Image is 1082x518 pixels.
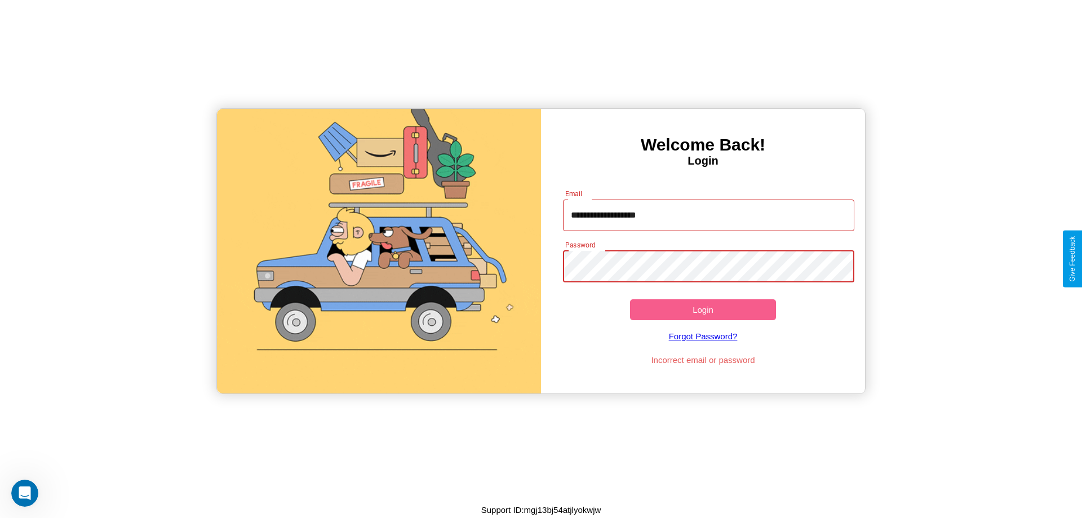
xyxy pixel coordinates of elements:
label: Email [565,189,583,198]
iframe: Intercom live chat [11,480,38,507]
a: Forgot Password? [557,320,849,352]
div: Give Feedback [1068,236,1076,282]
label: Password [565,240,595,250]
img: gif [217,109,541,393]
h3: Welcome Back! [541,135,865,154]
p: Support ID: mgj13bj54atjlyokwjw [481,502,601,517]
p: Incorrect email or password [557,352,849,368]
button: Login [630,299,776,320]
h4: Login [541,154,865,167]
